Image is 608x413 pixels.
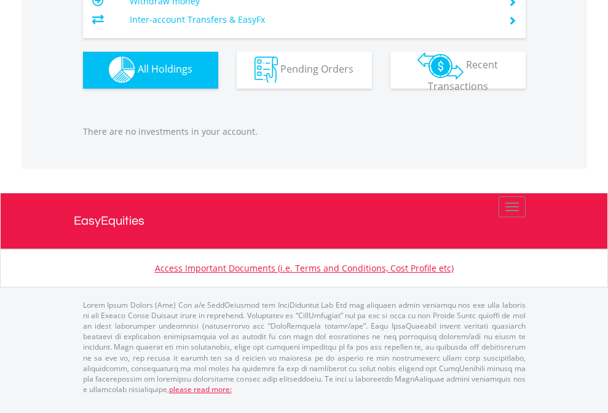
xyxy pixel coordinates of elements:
[255,57,278,83] img: pending_instructions-wht.png
[130,10,493,29] td: Inter-account Transfers & EasyFx
[237,52,372,89] button: Pending Orders
[138,62,192,76] span: All Holdings
[83,52,218,89] button: All Holdings
[280,62,353,76] span: Pending Orders
[74,193,535,249] a: EasyEquities
[169,384,232,395] a: please read more:
[83,126,526,138] p: There are no investments in your account.
[417,52,464,79] img: transactions-zar-wht.png
[109,57,135,83] img: holdings-wht.png
[155,262,454,274] a: Access Important Documents (i.e. Terms and Conditions, Cost Profile etc)
[428,58,499,93] span: Recent Transactions
[83,300,526,395] p: Lorem Ipsum Dolors (Ame) Con a/e SeddOeiusmod tem InciDiduntut Lab Etd mag aliquaen admin veniamq...
[390,52,526,89] button: Recent Transactions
